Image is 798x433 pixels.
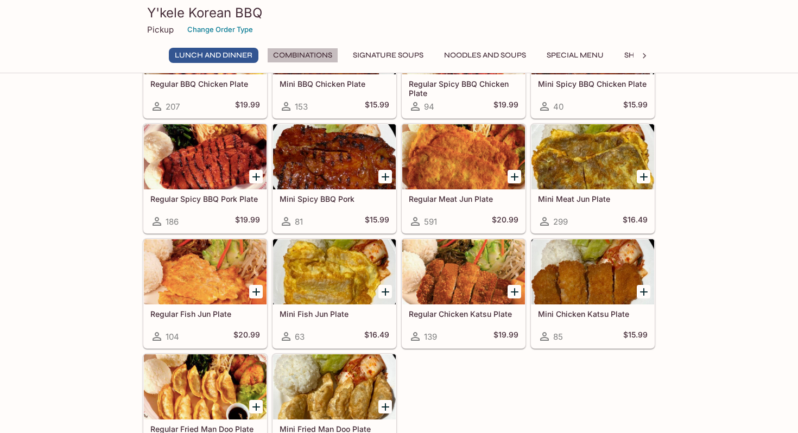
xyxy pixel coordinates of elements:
[538,79,648,88] h5: Mini Spicy BBQ Chicken Plate
[365,100,389,113] h5: $15.99
[531,239,654,304] div: Mini Chicken Katsu Plate
[280,79,389,88] h5: Mini BBQ Chicken Plate
[249,285,263,298] button: Add Regular Fish Jun Plate
[531,239,655,348] a: Mini Chicken Katsu Plate85$15.99
[143,124,267,233] a: Regular Spicy BBQ Pork Plate186$19.99
[273,9,396,74] div: Mini BBQ Chicken Plate
[553,332,563,342] span: 85
[280,309,389,319] h5: Mini Fish Jun Plate
[233,330,260,343] h5: $20.99
[438,48,532,63] button: Noodles and Soups
[402,124,525,233] a: Regular Meat Jun Plate591$20.99
[273,354,396,419] div: Mini Fried Man Doo Plate
[249,400,263,413] button: Add Regular Fried Man Doo Plate
[267,48,338,63] button: Combinations
[402,239,525,348] a: Regular Chicken Katsu Plate139$19.99
[508,285,521,298] button: Add Regular Chicken Katsu Plate
[273,239,396,348] a: Mini Fish Jun Plate63$16.49
[143,239,267,348] a: Regular Fish Jun Plate104$20.99
[618,48,696,63] button: Shrimp Combos
[249,170,263,183] button: Add Regular Spicy BBQ Pork Plate
[508,170,521,183] button: Add Regular Meat Jun Plate
[169,48,258,63] button: Lunch and Dinner
[541,48,610,63] button: Special Menu
[235,215,260,228] h5: $19.99
[531,124,654,189] div: Mini Meat Jun Plate
[553,217,568,227] span: 299
[424,217,437,227] span: 591
[378,400,392,413] button: Add Mini Fried Man Doo Plate
[409,194,518,203] h5: Regular Meat Jun Plate
[280,194,389,203] h5: Mini Spicy BBQ Pork
[273,124,396,233] a: Mini Spicy BBQ Pork81$15.99
[402,239,525,304] div: Regular Chicken Katsu Plate
[409,309,518,319] h5: Regular Chicken Katsu Plate
[492,215,518,228] h5: $20.99
[553,101,563,112] span: 40
[538,194,648,203] h5: Mini Meat Jun Plate
[347,48,429,63] button: Signature Soups
[623,330,648,343] h5: $15.99
[166,332,179,342] span: 104
[144,9,267,74] div: Regular BBQ Chicken Plate
[637,285,650,298] button: Add Mini Chicken Katsu Plate
[150,194,260,203] h5: Regular Spicy BBQ Pork Plate
[144,239,267,304] div: Regular Fish Jun Plate
[424,101,434,112] span: 94
[424,332,437,342] span: 139
[273,239,396,304] div: Mini Fish Jun Plate
[623,215,648,228] h5: $16.49
[623,100,648,113] h5: $15.99
[147,4,651,21] h3: Y'kele Korean BBQ
[531,124,655,233] a: Mini Meat Jun Plate299$16.49
[295,217,303,227] span: 81
[295,332,305,342] span: 63
[365,215,389,228] h5: $15.99
[378,170,392,183] button: Add Mini Spicy BBQ Pork
[493,100,518,113] h5: $19.99
[402,124,525,189] div: Regular Meat Jun Plate
[402,9,525,74] div: Regular Spicy BBQ Chicken Plate
[144,124,267,189] div: Regular Spicy BBQ Pork Plate
[144,354,267,419] div: Regular Fried Man Doo Plate
[378,285,392,298] button: Add Mini Fish Jun Plate
[493,330,518,343] h5: $19.99
[150,309,260,319] h5: Regular Fish Jun Plate
[531,9,654,74] div: Mini Spicy BBQ Chicken Plate
[166,217,179,227] span: 186
[538,309,648,319] h5: Mini Chicken Katsu Plate
[235,100,260,113] h5: $19.99
[182,21,258,38] button: Change Order Type
[273,124,396,189] div: Mini Spicy BBQ Pork
[166,101,180,112] span: 207
[150,79,260,88] h5: Regular BBQ Chicken Plate
[295,101,308,112] span: 153
[409,79,518,97] h5: Regular Spicy BBQ Chicken Plate
[147,24,174,35] p: Pickup
[364,330,389,343] h5: $16.49
[637,170,650,183] button: Add Mini Meat Jun Plate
